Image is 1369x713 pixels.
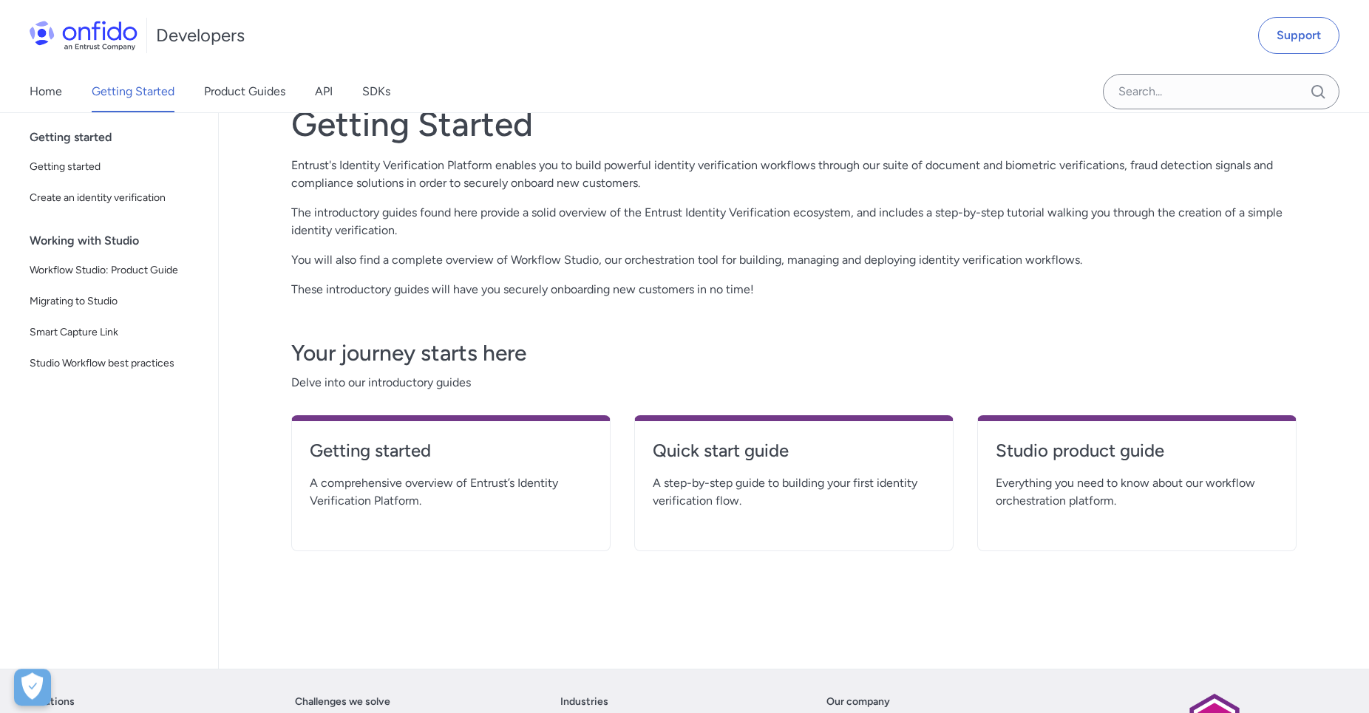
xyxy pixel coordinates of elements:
h1: Getting Started [291,103,1297,145]
img: Onfido Logo [30,21,137,50]
a: Getting Started [92,71,174,112]
span: A step-by-step guide to building your first identity verification flow. [653,474,935,510]
h4: Studio product guide [996,439,1278,463]
span: Everything you need to know about our workflow orchestration platform. [996,474,1278,510]
h3: Your journey starts here [291,338,1297,368]
div: Getting started [30,123,212,152]
p: The introductory guides found here provide a solid overview of the Entrust Identity Verification ... [291,204,1297,239]
span: Migrating to Studio [30,293,200,310]
a: Studio product guide [996,439,1278,474]
span: Workflow Studio: Product Guide [30,262,200,279]
a: Solutions [30,693,75,711]
input: Onfido search input field [1103,74,1339,109]
p: These introductory guides will have you securely onboarding new customers in no time! [291,281,1297,298]
a: Our company [826,693,890,711]
a: Create an identity verification [24,183,206,213]
a: Industries [560,693,608,711]
button: Open Preferences [14,669,51,706]
a: Home [30,71,62,112]
a: Smart Capture Link [24,318,206,347]
a: Challenges we solve [295,693,390,711]
h1: Developers [156,24,245,47]
span: A comprehensive overview of Entrust’s Identity Verification Platform. [310,474,592,510]
a: Getting started [24,152,206,182]
a: Studio Workflow best practices [24,349,206,378]
div: Cookie Preferences [14,669,51,706]
a: API [315,71,333,112]
span: Studio Workflow best practices [30,355,200,372]
a: Getting started [310,439,592,474]
a: Migrating to Studio [24,287,206,316]
div: Working with Studio [30,226,212,256]
span: Delve into our introductory guides [291,374,1297,392]
span: Create an identity verification [30,189,200,207]
a: Workflow Studio: Product Guide [24,256,206,285]
p: Entrust's Identity Verification Platform enables you to build powerful identity verification work... [291,157,1297,192]
span: Smart Capture Link [30,324,200,341]
a: Quick start guide [653,439,935,474]
a: Support [1258,17,1339,54]
a: Product Guides [204,71,285,112]
span: Getting started [30,158,200,176]
a: SDKs [362,71,390,112]
p: You will also find a complete overview of Workflow Studio, our orchestration tool for building, m... [291,251,1297,269]
h4: Quick start guide [653,439,935,463]
h4: Getting started [310,439,592,463]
